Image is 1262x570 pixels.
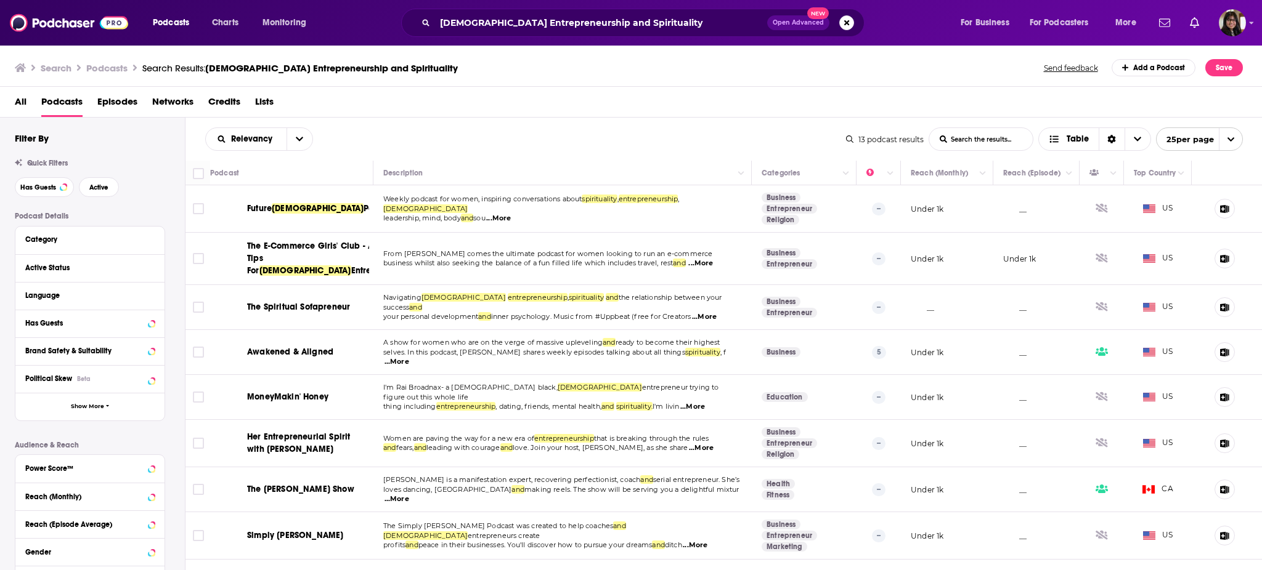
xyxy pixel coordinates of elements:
h2: Choose View [1038,127,1151,151]
span: and [652,540,665,549]
span: fears, [396,443,414,452]
span: Navigating [383,293,421,302]
span: US [1143,437,1173,449]
a: Lists [255,92,274,117]
p: Under 1k [911,438,943,449]
button: Send feedback [1040,63,1102,73]
span: [DEMOGRAPHIC_DATA] [558,383,642,391]
span: Toggle select row [193,253,204,264]
span: and [640,475,653,484]
span: ...More [692,312,717,322]
button: Gender [25,544,155,559]
span: I'm livin [653,402,680,411]
p: Under 1k [911,254,943,264]
span: Podcast [364,203,396,214]
span: profits [383,540,405,549]
button: Column Actions [839,166,853,181]
span: [DEMOGRAPHIC_DATA] [383,531,468,540]
span: ...More [385,494,409,504]
span: New [807,7,829,19]
span: ...More [680,402,705,412]
button: Political SkewBeta [25,371,155,386]
button: open menu [254,13,322,33]
p: Audience & Reach [15,441,165,449]
a: Health [762,479,795,489]
div: Podcast [210,166,239,180]
a: Awakened & Aligned [247,346,333,358]
p: __ [1003,302,1027,313]
span: For Podcasters [1030,14,1089,31]
a: Business [762,248,800,258]
button: Show More [15,393,165,420]
a: All [15,92,26,117]
span: Simply [PERSON_NAME] [247,530,343,540]
span: [DEMOGRAPHIC_DATA] Entrepreneurship and Spirituality [205,62,458,74]
span: Show More [71,403,104,410]
span: [DEMOGRAPHIC_DATA] [272,203,364,214]
button: open menu [952,13,1025,33]
a: The E-Commerce Girls' Club - Amazon Tips For[DEMOGRAPHIC_DATA]Entrepreneurs [247,240,369,277]
a: Business [762,297,800,307]
p: Under 1k [911,204,943,214]
a: Business [762,520,800,529]
button: Brand Safety & Suitability [25,343,155,358]
button: open menu [287,128,312,150]
span: , [678,195,679,203]
a: Entrepreneur [762,438,817,448]
div: Description [383,166,423,180]
span: spirituality [569,293,604,302]
a: Business [762,427,800,437]
a: Credits [208,92,240,117]
p: -- [872,529,885,542]
a: Entrepreneur [762,308,817,318]
a: Simply [PERSON_NAME] [247,529,343,542]
h3: Podcasts [86,62,128,74]
span: making reels. The show will be serving you a delightful mixtur [524,485,739,494]
span: entrepreneurship [508,293,568,302]
span: Toggle select row [193,438,204,449]
a: Entrepreneur [762,531,817,540]
a: Marketing [762,542,807,552]
span: [DEMOGRAPHIC_DATA] [421,293,506,302]
span: Toggle select row [193,530,204,541]
div: Active Status [25,263,147,272]
span: and [613,521,626,530]
span: love. Join your host, [PERSON_NAME], as she share [513,443,688,452]
button: Column Actions [734,166,749,181]
span: The E-Commerce Girls' Club - Amazon Tips For [247,241,401,276]
span: the relationship between your success [383,293,722,311]
span: inner psychology. Music from #Uppbeat (free for Creators [491,312,691,321]
span: entrepreneur trying to figure out this whole life [383,383,719,401]
span: and [500,443,513,452]
span: and [461,214,474,222]
span: [DEMOGRAPHIC_DATA] [383,204,468,213]
span: serial entrepreneur. She’s [653,475,739,484]
span: ...More [688,259,713,268]
span: Future [247,203,272,214]
div: 13 podcast results [846,135,924,144]
span: From [PERSON_NAME] comes the ultimate podcast for women looking to run an e-commerce [383,249,712,258]
div: Reach (Episode Average) [25,520,144,529]
span: your personal development [383,312,478,321]
span: spirituality [685,348,720,356]
a: Religion [762,449,799,459]
p: __ [1003,347,1027,358]
button: open menu [1107,13,1152,33]
span: entrepreneurship [619,195,678,203]
div: Search podcasts, credits, & more... [413,9,876,37]
button: Has Guests [15,177,74,197]
span: Weekly podcast for women, inspiring conversations about [383,195,582,203]
span: ...More [486,214,511,223]
button: Column Actions [1062,166,1077,181]
a: Add a Podcast [1112,59,1196,76]
div: Top Country [1134,166,1176,180]
div: Gender [25,548,144,556]
h2: Choose List sort [205,127,313,151]
span: and [603,338,616,347]
span: and [606,293,619,302]
span: US [1143,203,1173,215]
span: Table [1067,135,1089,143]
